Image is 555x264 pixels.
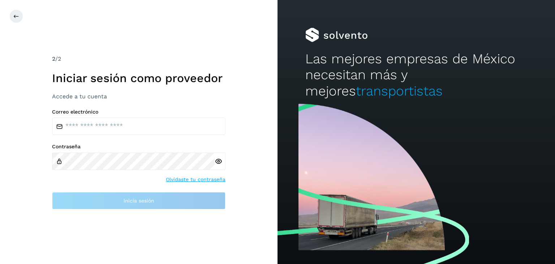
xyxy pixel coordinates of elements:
[52,71,225,85] h1: Iniciar sesión como proveedor
[124,198,154,203] span: Inicia sesión
[52,144,225,150] label: Contraseña
[52,93,225,100] h3: Accede a tu cuenta
[52,55,55,62] span: 2
[52,192,225,209] button: Inicia sesión
[52,55,225,63] div: /2
[166,176,225,183] a: Olvidaste tu contraseña
[52,109,225,115] label: Correo electrónico
[356,83,443,99] span: transportistas
[305,51,527,99] h2: Las mejores empresas de México necesitan más y mejores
